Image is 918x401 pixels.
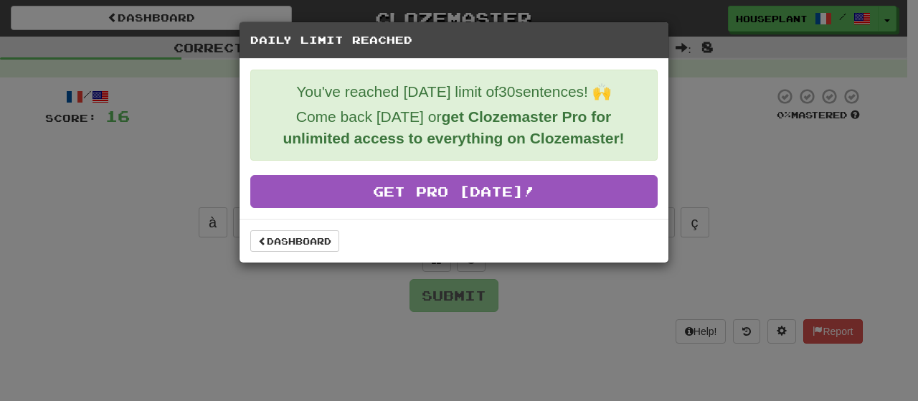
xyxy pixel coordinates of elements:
[262,81,646,103] p: You've reached [DATE] limit of 30 sentences! 🙌
[283,108,624,146] strong: get Clozemaster Pro for unlimited access to everything on Clozemaster!
[250,33,658,47] h5: Daily Limit Reached
[262,106,646,149] p: Come back [DATE] or
[250,230,339,252] a: Dashboard
[250,175,658,208] a: Get Pro [DATE]!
